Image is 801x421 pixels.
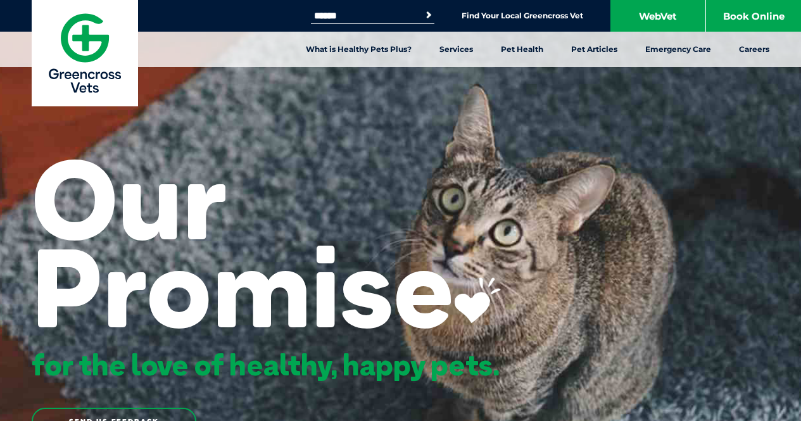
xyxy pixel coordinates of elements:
a: Emergency Care [631,32,725,67]
a: Find Your Local Greencross Vet [462,11,583,21]
a: Pet Health [487,32,557,67]
a: Services [426,32,487,67]
a: What is Healthy Pets Plus? [292,32,426,67]
a: Pet Articles [557,32,631,67]
h2: for the love of healthy, happy pets. [32,350,801,379]
button: Search [422,9,435,22]
a: Careers [725,32,783,67]
h1: Our Promise [32,155,801,331]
